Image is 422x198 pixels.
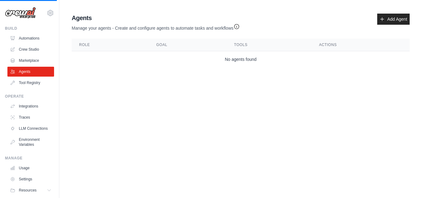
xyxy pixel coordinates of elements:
h2: Agents [72,14,240,22]
a: Tool Registry [7,78,54,88]
button: Resources [7,185,54,195]
th: Goal [149,39,227,51]
a: Settings [7,174,54,184]
a: Environment Variables [7,135,54,150]
p: Manage your agents - Create and configure agents to automate tasks and workflows [72,22,240,31]
th: Role [72,39,149,51]
div: Manage [5,156,54,161]
a: Usage [7,163,54,173]
a: Crew Studio [7,44,54,54]
div: Build [5,26,54,31]
img: Logo [5,7,36,19]
a: Traces [7,112,54,122]
a: Integrations [7,101,54,111]
td: No agents found [72,51,410,68]
th: Tools [227,39,312,51]
th: Actions [312,39,410,51]
a: Marketplace [7,56,54,65]
a: Agents [7,67,54,77]
a: Automations [7,33,54,43]
div: Operate [5,94,54,99]
a: LLM Connections [7,124,54,133]
span: Resources [19,188,36,193]
a: Add Agent [377,14,410,25]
